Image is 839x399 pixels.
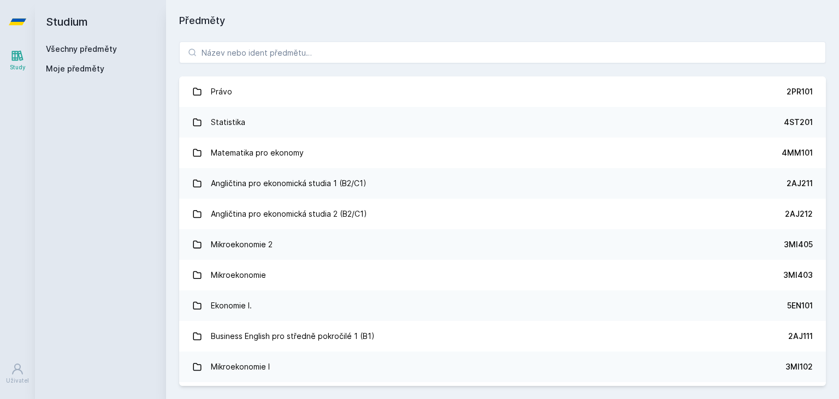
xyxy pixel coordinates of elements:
div: Matematika pro ekonomy [211,142,304,164]
h1: Předměty [179,13,826,28]
div: Právo [211,81,232,103]
a: Právo 2PR101 [179,76,826,107]
a: Angličtina pro ekonomická studia 2 (B2/C1) 2AJ212 [179,199,826,229]
div: Mikroekonomie 2 [211,234,273,255]
div: Angličtina pro ekonomická studia 1 (B2/C1) [211,172,367,194]
a: Uživatel [2,357,33,390]
a: Business English pro středně pokročilé 1 (B1) 2AJ111 [179,321,826,352]
div: 4MM101 [782,147,813,158]
span: Moje předměty [46,63,104,74]
a: Ekonomie I. 5EN101 [179,290,826,321]
div: 3MI403 [783,270,813,281]
a: Study [2,44,33,77]
div: 3MI405 [784,239,813,250]
div: 3MI102 [785,361,813,372]
div: Study [10,63,26,72]
div: Angličtina pro ekonomická studia 2 (B2/C1) [211,203,367,225]
div: 4ST201 [784,117,813,128]
input: Název nebo ident předmětu… [179,41,826,63]
a: Mikroekonomie 3MI403 [179,260,826,290]
div: 2AJ211 [787,178,813,189]
div: Statistika [211,111,245,133]
div: Mikroekonomie I [211,356,270,378]
div: Ekonomie I. [211,295,252,317]
a: Všechny předměty [46,44,117,53]
div: 5EN101 [787,300,813,311]
a: Statistika 4ST201 [179,107,826,138]
div: 2PR101 [787,86,813,97]
a: Matematika pro ekonomy 4MM101 [179,138,826,168]
div: 2AJ212 [785,209,813,219]
a: Angličtina pro ekonomická studia 1 (B2/C1) 2AJ211 [179,168,826,199]
div: Uživatel [6,377,29,385]
div: Business English pro středně pokročilé 1 (B1) [211,325,375,347]
div: Mikroekonomie [211,264,266,286]
div: 2AJ111 [788,331,813,342]
a: Mikroekonomie I 3MI102 [179,352,826,382]
a: Mikroekonomie 2 3MI405 [179,229,826,260]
